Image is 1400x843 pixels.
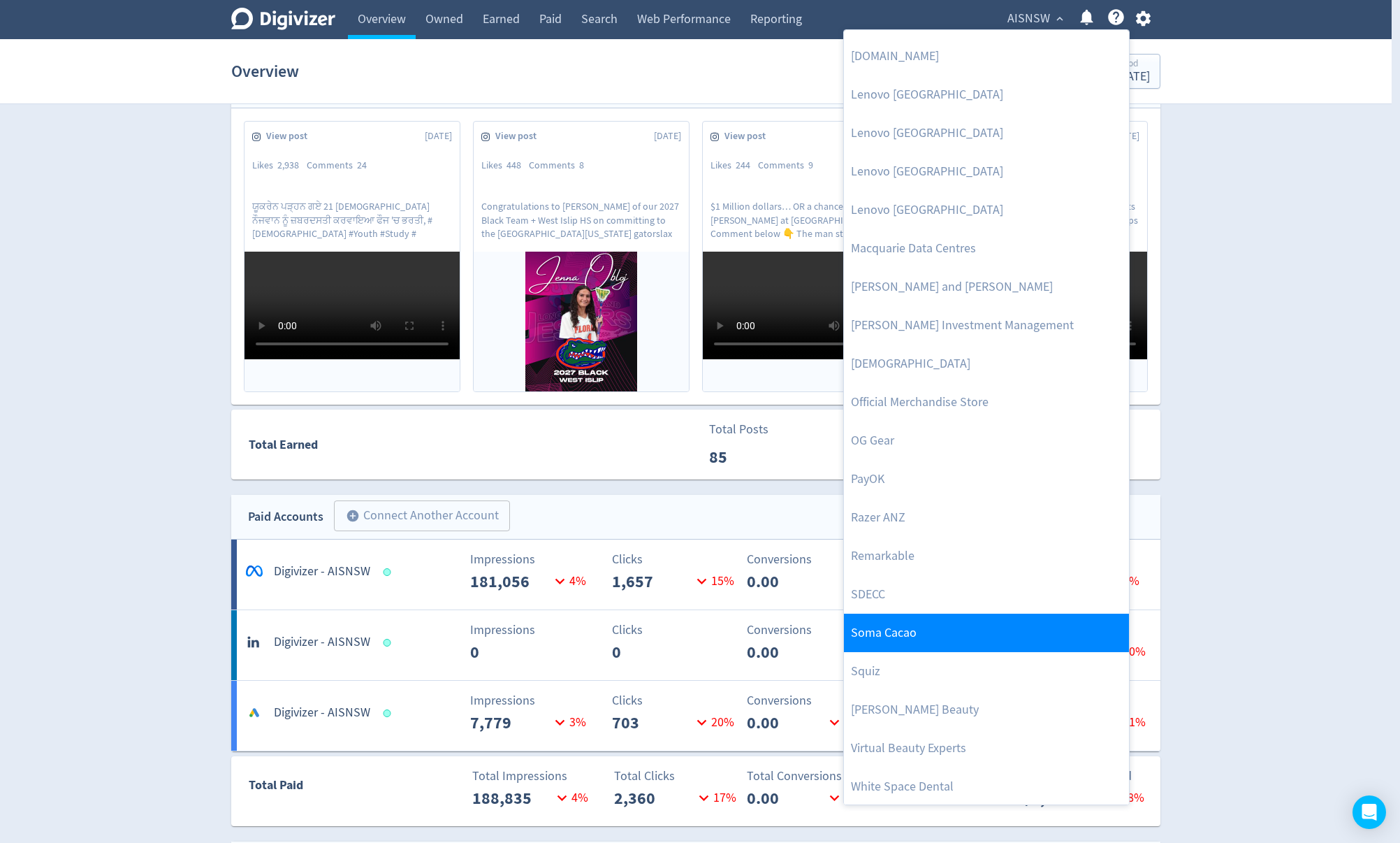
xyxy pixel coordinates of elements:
a: OG Gear [844,421,1129,460]
a: Lenovo [GEOGRAPHIC_DATA] [844,152,1129,191]
a: [PERSON_NAME] Beauty [844,691,1129,729]
a: Macquarie Data Centres [844,229,1129,268]
a: Squiz [844,652,1129,691]
a: [PERSON_NAME] and [PERSON_NAME] [844,268,1129,306]
a: Lenovo [GEOGRAPHIC_DATA] [844,114,1129,152]
a: Lenovo [GEOGRAPHIC_DATA] [844,191,1129,229]
a: Lenovo [GEOGRAPHIC_DATA] [844,75,1129,114]
a: White Space Dental [844,768,1129,806]
a: Virtual Beauty Experts [844,729,1129,768]
a: Razer ANZ [844,498,1129,537]
a: Soma Cacao [844,614,1129,652]
a: [DOMAIN_NAME] [844,37,1129,75]
a: SDECC [844,575,1129,614]
a: Remarkable [844,537,1129,575]
div: Open Intercom Messenger [1352,795,1386,829]
a: [DEMOGRAPHIC_DATA] [844,345,1129,383]
a: [PERSON_NAME] Investment Management [844,306,1129,345]
a: PayOK [844,460,1129,498]
a: Official Merchandise Store [844,383,1129,421]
